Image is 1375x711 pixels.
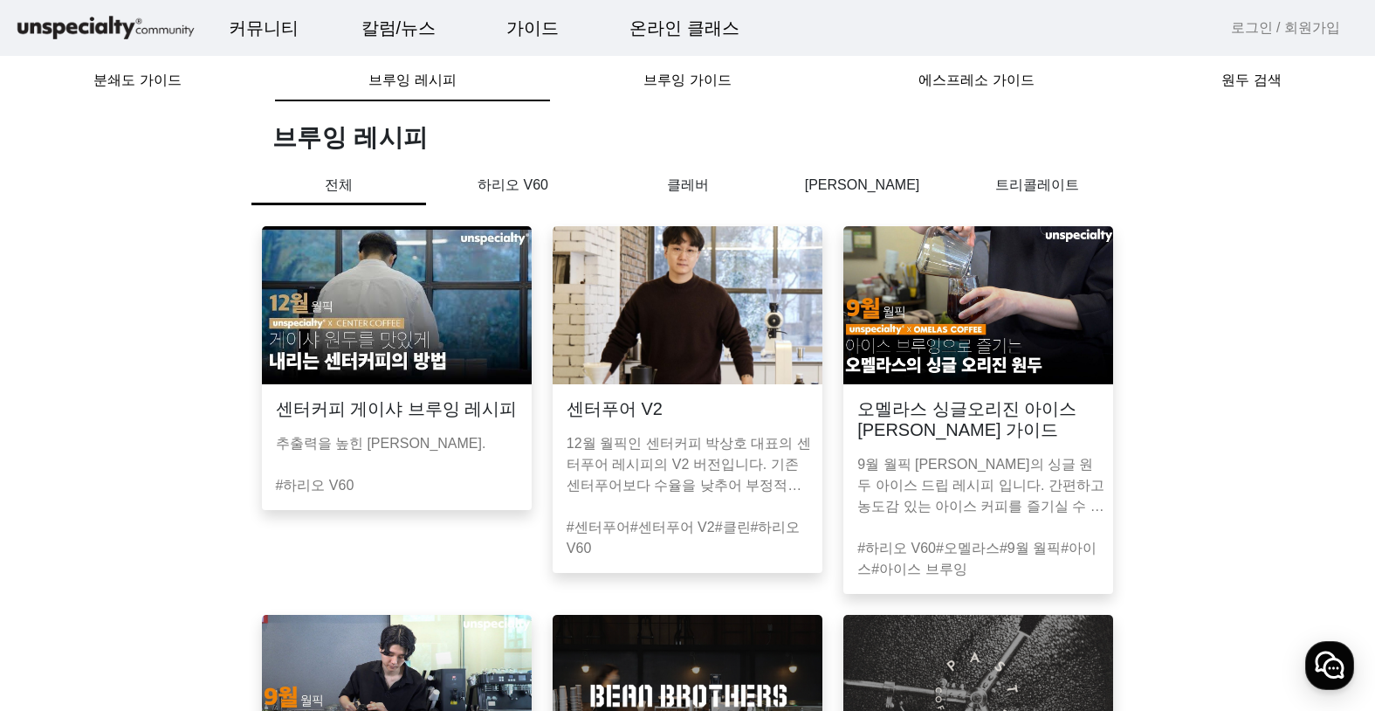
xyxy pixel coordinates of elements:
[215,4,313,52] a: 커뮤니티
[276,433,525,454] p: 추출력을 높힌 [PERSON_NAME].
[567,520,630,535] a: #센터푸어
[871,562,966,576] a: #아이스 브루잉
[918,73,1034,87] span: 에스프레소 가이드
[615,4,753,52] a: 온라인 클래스
[276,398,518,419] h3: 센터커피 게이샤 브루잉 레시피
[368,73,456,87] span: 브루잉 레시피
[630,520,715,535] a: #센터푸어 V2
[492,4,573,52] a: 가이드
[276,478,354,493] a: #하리오 V60
[567,398,663,419] h3: 센터푸어 V2
[643,73,731,87] span: 브루잉 가이드
[272,122,1124,154] h1: 브루잉 레시피
[14,13,197,44] img: logo
[775,175,950,196] p: [PERSON_NAME]
[857,454,1106,517] p: 9월 월픽 [PERSON_NAME]의 싱글 원두 아이스 드립 레시피 입니다. 간편하고 농도감 있는 아이스 커피를 즐기실 수 있습니다.
[833,226,1124,594] a: 오멜라스 싱글오리진 아이스 [PERSON_NAME] 가이드9월 월픽 [PERSON_NAME]의 싱글 원두 아이스 드립 레시피 입니다. 간편하고 농도감 있는 아이스 커피를 즐기...
[936,541,1000,556] a: #오멜라스
[601,175,775,196] p: 클레버
[251,226,542,594] a: 센터커피 게이샤 브루잉 레시피추출력을 높힌 [PERSON_NAME].#하리오 V60
[542,226,833,594] a: 센터푸어 V212월 월픽인 센터커피 박상호 대표의 센터푸어 레시피의 V2 버전입니다. 기존 센터푸어보다 수율을 낮추어 부정적인 맛이 억제되었습니다.#센터푸어#센터푸어 V2#클...
[5,554,115,597] a: 홈
[857,398,1099,440] h3: 오멜라스 싱글오리진 아이스 [PERSON_NAME] 가이드
[347,4,450,52] a: 칼럼/뉴스
[251,175,426,205] p: 전체
[857,541,936,556] a: #하리오 V60
[115,554,225,597] a: 대화
[93,73,181,87] span: 분쇄도 가이드
[55,580,65,594] span: 홈
[160,581,181,595] span: 대화
[1000,541,1061,556] a: #9월 월픽
[950,175,1124,196] p: 트리콜레이트
[270,580,291,594] span: 설정
[1221,73,1281,87] span: 원두 검색
[567,433,815,496] p: 12월 월픽인 센터커피 박상호 대표의 센터푸어 레시피의 V2 버전입니다. 기존 센터푸어보다 수율을 낮추어 부정적인 맛이 억제되었습니다.
[715,520,751,535] a: #클린
[225,554,335,597] a: 설정
[426,175,601,196] p: 하리오 V60
[1231,17,1340,38] a: 로그인 / 회원가입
